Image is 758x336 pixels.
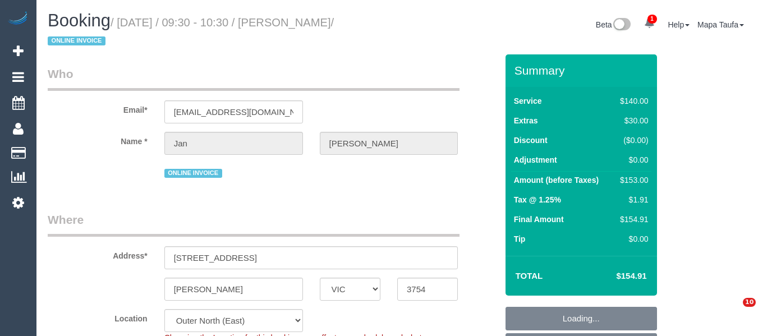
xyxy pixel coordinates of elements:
div: $153.00 [615,174,648,186]
input: Last Name* [320,132,458,155]
h3: Summary [514,64,651,77]
span: ONLINE INVOICE [48,36,105,45]
label: Location [39,309,156,324]
div: $30.00 [615,115,648,126]
label: Tax @ 1.25% [514,194,561,205]
span: 1 [647,15,657,24]
label: Address* [39,246,156,261]
div: $154.91 [615,214,648,225]
label: Tip [514,233,526,245]
legend: Who [48,66,460,91]
label: Adjustment [514,154,557,165]
label: Discount [514,135,548,146]
img: New interface [612,18,631,33]
input: Email* [164,100,303,123]
legend: Where [48,211,460,237]
input: Suburb* [164,278,303,301]
input: First Name* [164,132,303,155]
div: ($0.00) [615,135,648,146]
div: $1.91 [615,194,648,205]
label: Service [514,95,542,107]
a: Beta [596,20,631,29]
strong: Total [516,271,543,280]
span: 10 [743,298,756,307]
a: 1 [638,11,660,36]
div: $140.00 [615,95,648,107]
a: Help [668,20,690,29]
label: Extras [514,115,538,126]
label: Email* [39,100,156,116]
label: Amount (before Taxes) [514,174,599,186]
span: Booking [48,11,111,30]
div: $0.00 [615,154,648,165]
label: Name * [39,132,156,147]
input: Post Code* [397,278,458,301]
label: Final Amount [514,214,564,225]
img: Automaid Logo [7,11,29,27]
span: ONLINE INVOICE [164,169,222,178]
a: Mapa Taufa [697,20,744,29]
small: / [DATE] / 09:30 - 10:30 / [PERSON_NAME] [48,16,334,48]
iframe: Intercom live chat [720,298,747,325]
